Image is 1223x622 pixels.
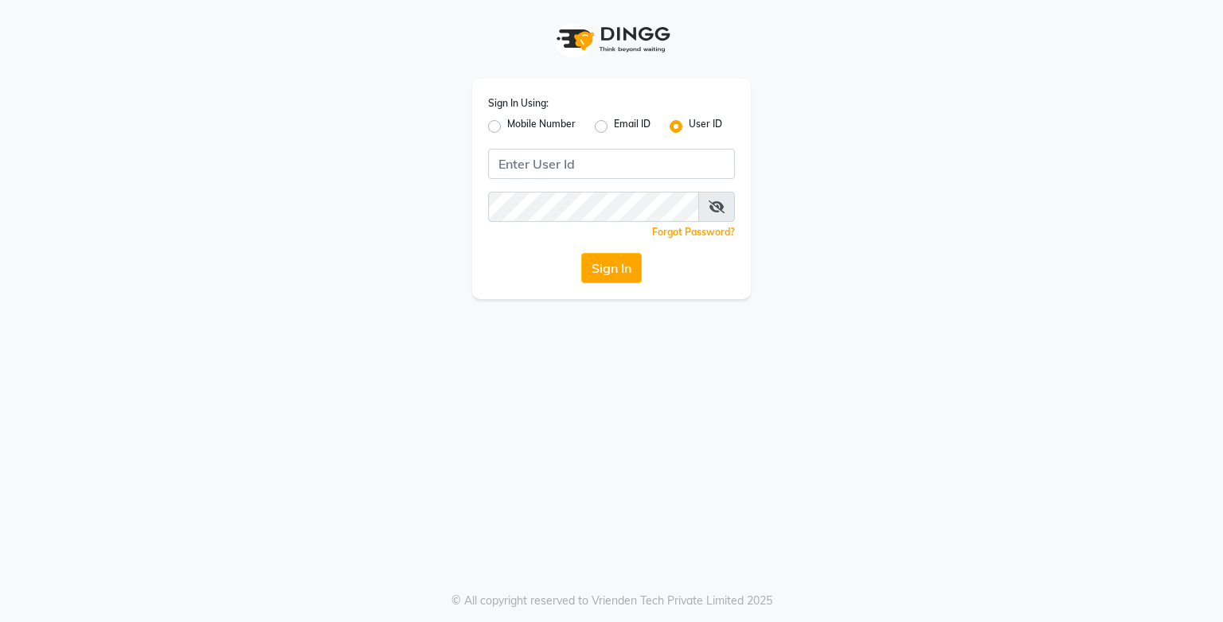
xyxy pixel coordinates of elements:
a: Forgot Password? [652,226,735,238]
label: Sign In Using: [488,96,549,111]
input: Username [488,149,735,179]
input: Username [488,192,699,222]
label: Email ID [614,117,651,136]
button: Sign In [581,253,642,283]
img: logo1.svg [548,16,675,63]
label: User ID [689,117,722,136]
label: Mobile Number [507,117,576,136]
